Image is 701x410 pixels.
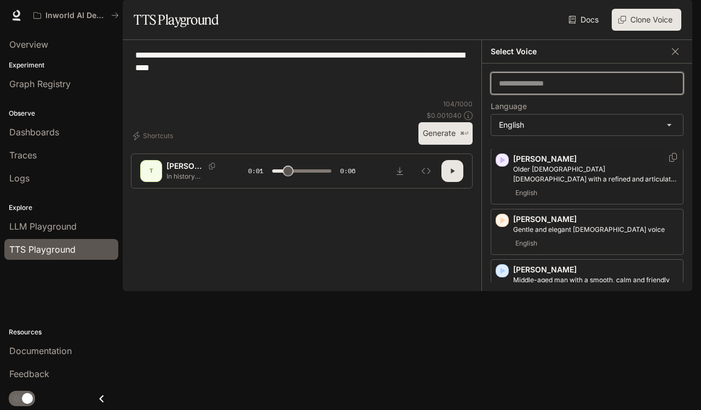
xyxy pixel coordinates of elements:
[513,237,539,250] span: English
[513,275,679,295] p: Middle-aged man with a smooth, calm and friendly voice
[340,166,355,176] span: 0:06
[134,9,219,31] h1: TTS Playground
[668,153,679,162] button: Copy Voice ID
[513,186,539,200] span: English
[513,214,679,225] p: [PERSON_NAME]
[389,160,411,182] button: Download audio
[513,225,679,235] p: Gentle and elegant female voice
[566,9,603,31] a: Docs
[142,162,160,180] div: T
[513,164,679,184] p: Older British male with a refined and articulate voice
[443,99,473,109] p: 104 / 1000
[513,153,679,164] p: [PERSON_NAME]
[45,11,107,20] p: Inworld AI Demos
[166,172,222,181] p: In history [PERSON_NAME]'s we discover the weird things that all have happened in our world, beyo...
[415,160,437,182] button: Inspect
[460,130,468,137] p: ⌘⏎
[418,122,473,145] button: Generate⌘⏎
[491,115,683,135] div: English
[612,9,681,31] button: Clone Voice
[131,127,177,145] button: Shortcuts
[28,4,124,26] button: All workspaces
[166,161,204,172] p: [PERSON_NAME]
[248,166,263,176] span: 0:01
[204,163,220,169] button: Copy Voice ID
[513,264,679,275] p: [PERSON_NAME]
[427,111,462,120] p: $ 0.001040
[491,102,527,110] p: Language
